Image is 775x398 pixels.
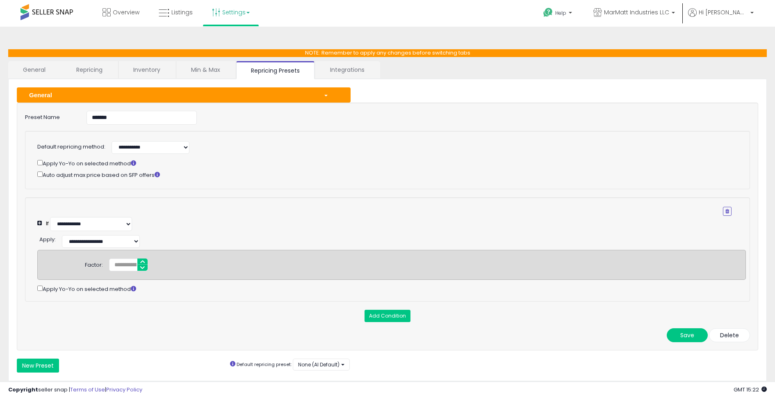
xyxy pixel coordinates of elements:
[39,233,56,244] div: :
[17,359,59,373] button: New Preset
[17,87,351,103] button: General
[171,8,193,16] span: Listings
[237,361,292,368] small: Default repricing preset:
[176,61,235,78] a: Min & Max
[298,361,340,368] span: None (AI Default)
[119,61,175,78] a: Inventory
[604,8,669,16] span: MarMatt Industries LLC
[37,284,746,293] div: Apply Yo-Yo on selected method
[19,111,80,121] label: Preset Name
[106,386,142,393] a: Privacy Policy
[8,386,142,394] div: seller snap | |
[8,386,38,393] strong: Copyright
[37,158,732,168] div: Apply Yo-Yo on selected method
[734,386,767,393] span: 2025-08-14 15:22 GMT
[709,328,750,342] button: Delete
[543,7,553,18] i: Get Help
[699,8,748,16] span: Hi [PERSON_NAME]
[62,61,117,78] a: Repricing
[85,258,103,269] div: Factor:
[39,236,55,243] span: Apply
[365,310,410,322] button: Add Condition
[37,170,732,179] div: Auto adjust max price based on SFP offers
[537,1,580,27] a: Help
[37,143,105,151] label: Default repricing method:
[688,8,754,27] a: Hi [PERSON_NAME]
[725,209,729,214] i: Remove Condition
[23,91,317,99] div: General
[8,61,61,78] a: General
[667,328,708,342] button: Save
[555,9,566,16] span: Help
[70,386,105,393] a: Terms of Use
[8,49,767,57] p: NOTE: Remember to apply any changes before switching tabs
[236,61,315,79] a: Repricing Presets
[293,359,350,371] button: None (AI Default)
[315,61,379,78] a: Integrations
[113,8,139,16] span: Overview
